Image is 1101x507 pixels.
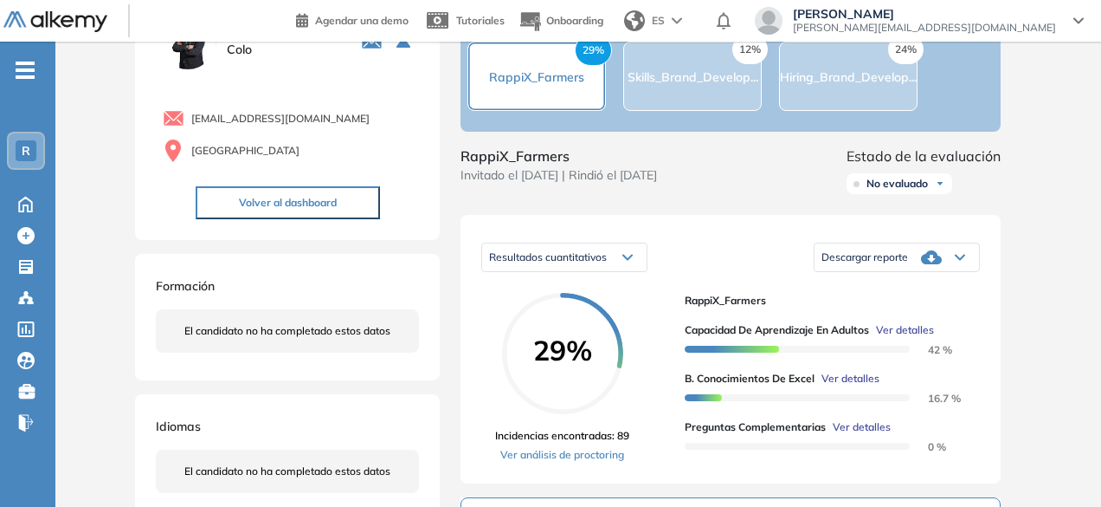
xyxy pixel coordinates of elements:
[16,68,35,72] i: -
[191,111,370,127] span: [EMAIL_ADDRESS][DOMAIN_NAME]
[489,69,584,85] span: RappiX_Farmers
[821,250,908,264] span: Descargar reporte
[196,186,380,219] button: Volver al dashboard
[184,323,390,339] span: El candidato no ha completado estos datos
[847,146,1001,166] span: Estado de la evaluación
[22,144,30,158] span: R
[907,440,946,453] span: 0 %
[296,9,409,29] a: Agendar una demo
[814,371,879,387] button: Ver detalles
[907,392,961,405] span: 16.7 %
[489,250,607,263] span: Resultados cuantitativos
[869,322,934,338] button: Ver detalles
[624,10,645,31] img: world
[685,371,814,387] span: B. Conocimientos de Excel
[191,143,299,159] span: [GEOGRAPHIC_DATA]
[833,419,891,435] span: Ver detalles
[546,14,603,27] span: Onboarding
[156,278,215,294] span: Formación
[156,419,201,434] span: Idiomas
[888,35,924,64] span: 24%
[685,293,966,309] span: RappiX_Farmers
[876,322,934,338] span: Ver detalles
[575,35,612,66] span: 29%
[3,11,107,33] img: Logo
[866,177,928,191] span: No evaluado
[826,419,891,435] button: Ver detalles
[685,419,826,435] span: Preguntas complementarias
[821,371,879,387] span: Ver detalles
[935,179,945,189] img: Ícono de flecha
[793,21,1056,35] span: [PERSON_NAME][EMAIL_ADDRESS][DOMAIN_NAME]
[456,14,505,27] span: Tutoriales
[793,7,1056,21] span: [PERSON_NAME]
[907,343,952,356] span: 42 %
[460,146,657,166] span: RappiX_Farmers
[672,17,682,24] img: arrow
[495,447,629,463] a: Ver análisis de proctoring
[315,14,409,27] span: Agendar una demo
[460,166,657,185] span: Invitado el [DATE] | Rindió el [DATE]
[732,35,768,64] span: 12%
[652,13,665,29] span: ES
[184,464,390,479] span: El candidato no ha completado estos datos
[495,428,629,444] span: Incidencias encontradas: 89
[628,69,758,85] span: Skills_Brand_Develop...
[518,3,603,40] button: Onboarding
[780,69,917,85] span: Hiring_Brand_Develop...
[502,336,623,364] span: 29%
[685,322,869,338] span: Capacidad de Aprendizaje en Adultos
